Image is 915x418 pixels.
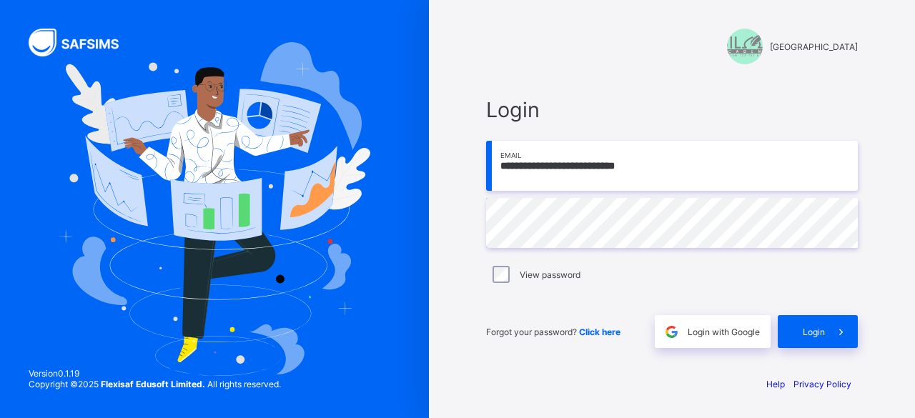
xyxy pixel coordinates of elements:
[579,327,620,337] a: Click here
[59,42,370,377] img: Hero Image
[29,29,136,56] img: SAFSIMS Logo
[688,327,760,337] span: Login with Google
[101,379,205,389] strong: Flexisaf Edusoft Limited.
[486,97,858,122] span: Login
[793,379,851,389] a: Privacy Policy
[520,269,580,280] label: View password
[486,327,620,337] span: Forgot your password?
[766,379,785,389] a: Help
[770,41,858,52] span: [GEOGRAPHIC_DATA]
[29,379,281,389] span: Copyright © 2025 All rights reserved.
[663,324,680,340] img: google.396cfc9801f0270233282035f929180a.svg
[803,327,825,337] span: Login
[29,368,281,379] span: Version 0.1.19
